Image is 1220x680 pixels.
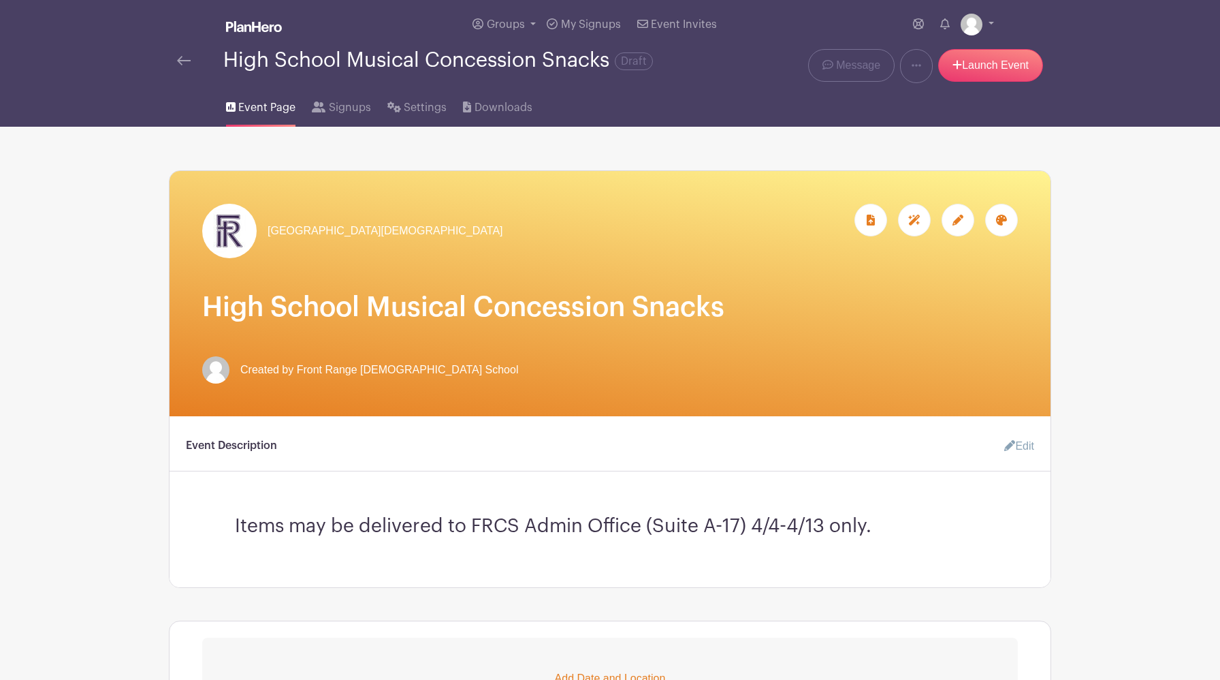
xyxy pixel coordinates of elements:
[615,52,653,70] span: Draft
[226,21,282,32] img: logo_white-6c42ec7e38ccf1d336a20a19083b03d10ae64f83f12c07503d8b9e83406b4c7d.svg
[651,19,717,30] span: Event Invites
[202,291,1018,324] h1: High School Musical Concession Snacks
[561,19,621,30] span: My Signups
[226,83,295,127] a: Event Page
[186,439,277,452] h6: Event Description
[404,99,447,116] span: Settings
[202,204,257,258] img: frcs-logo.jpeg
[202,356,229,384] img: default-ce2991bfa6775e67f084385cd625a349d9dcbb7a52a09fb2fda1e96e2d18dcdb.png
[240,362,518,378] span: Created by Front Range [DEMOGRAPHIC_DATA] School
[235,504,985,538] h3: Items may be delivered to FRCS Admin Office (Suite A-17) 4/4-4/13 only.
[268,223,503,239] span: [GEOGRAPHIC_DATA][DEMOGRAPHIC_DATA]
[993,433,1034,460] a: Edit
[463,83,532,127] a: Downloads
[808,49,895,82] a: Message
[238,99,295,116] span: Event Page
[938,49,1043,82] a: Launch Event
[177,56,191,65] img: back-arrow-29a5d9b10d5bd6ae65dc969a981735edf675c4d7a1fe02e03b50dbd4ba3cdb55.svg
[487,19,525,30] span: Groups
[836,57,880,74] span: Message
[961,14,982,35] img: default-ce2991bfa6775e67f084385cd625a349d9dcbb7a52a09fb2fda1e96e2d18dcdb.png
[475,99,532,116] span: Downloads
[329,99,371,116] span: Signups
[223,49,653,72] div: High School Musical Concession Snacks
[202,204,503,258] a: [GEOGRAPHIC_DATA][DEMOGRAPHIC_DATA]
[312,83,370,127] a: Signups
[387,83,447,127] a: Settings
